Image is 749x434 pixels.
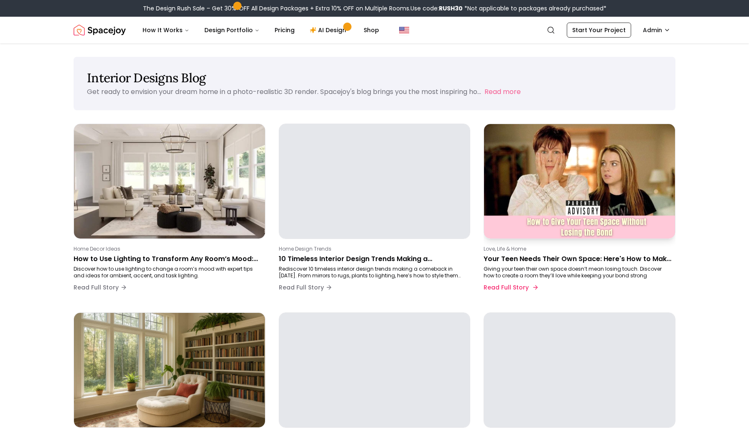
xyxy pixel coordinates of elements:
a: How to Use Lighting to Transform Any Room’s Mood: Expert Interior Design GuideHome Decor IdeasHow... [74,124,265,299]
b: RUSH30 [439,4,463,13]
a: AI Design [303,22,355,38]
a: Spacejoy [74,22,126,38]
p: Rediscover 10 timeless interior design trends making a comeback in [DATE]. From mirrors to rugs, ... [279,266,467,279]
p: Love, Life & Home [484,246,672,252]
p: Discover how to use lighting to change a room’s mood with expert tips and ideas for ambient, acce... [74,266,262,279]
button: How It Works [136,22,196,38]
h1: Interior Designs Blog [87,70,662,85]
button: Read Full Story [74,279,127,296]
img: How to Use Lighting to Transform Any Room’s Mood: Expert Interior Design Guide [74,124,265,239]
img: 10 Timeless Interior Design Trends Making a Comeback [279,124,470,239]
span: Use code: [410,4,463,13]
p: Get ready to envision your dream home in a photo-realistic 3D render. Spacejoy's blog brings you ... [87,87,481,96]
a: Start Your Project [567,23,631,38]
p: 10 Timeless Interior Design Trends Making a Comeback [279,254,467,264]
a: Shop [357,22,386,38]
img: Your Teen Needs Their Own Space: Here's How to Make It Happen Without Losing Connection [484,124,675,239]
img: Spacejoy Logo [74,22,126,38]
a: 10 Timeless Interior Design Trends Making a ComebackHome Design Trends10 Timeless Interior Design... [279,124,471,299]
nav: Main [136,22,386,38]
img: United States [399,25,409,35]
p: Your Teen Needs Their Own Space: Here's How to Make It Happen Without Losing Connection [484,254,672,264]
img: The Secret to Designing a Bedroom That Still Feels Romantic After 10 Years of Marriage [484,313,675,427]
nav: Global [74,17,675,43]
button: Design Portfolio [198,22,266,38]
button: Read Full Story [484,279,537,296]
button: Read more [484,87,521,97]
p: Home Decor Ideas [74,246,262,252]
button: Read Full Story [279,279,332,296]
p: How to Use Lighting to Transform Any Room’s Mood: Expert Interior Design Guide [74,254,262,264]
img: Cozy Reading Nook Ideas: Designing Your Perfect Space [74,313,265,427]
span: *Not applicable to packages already purchased* [463,4,606,13]
a: Your Teen Needs Their Own Space: Here's How to Make It Happen Without Losing ConnectionLove, Life... [484,124,675,299]
button: Admin [638,23,675,38]
p: Giving your teen their own space doesn’t mean losing touch. Discover how to create a room they’ll... [484,266,672,279]
div: The Design Rush Sale – Get 30% OFF All Design Packages + Extra 10% OFF on Multiple Rooms. [143,4,606,13]
a: Pricing [268,22,301,38]
img: Bold Color Palettes That Will Transform Your Living Room in 2025 [279,313,470,427]
p: Home Design Trends [279,246,467,252]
